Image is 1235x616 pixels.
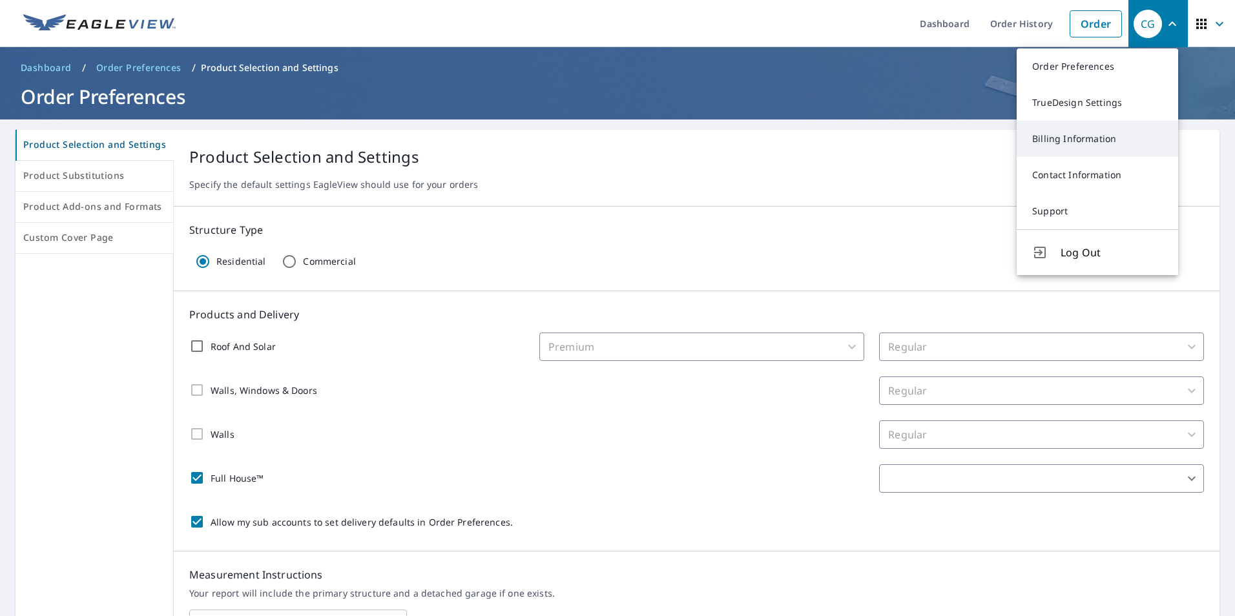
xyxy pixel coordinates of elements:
a: Contact Information [1017,157,1178,193]
div: Regular [879,420,1204,449]
div: Regular [879,333,1204,361]
a: Support [1017,193,1178,229]
p: Roof And Solar [211,340,276,353]
p: Full House™ [211,471,264,485]
p: Your report will include the primary structure and a detached garage if one exists. [189,588,1204,599]
a: Dashboard [16,57,77,78]
p: Residential [216,256,265,267]
p: Measurement Instructions [189,567,1204,582]
a: Billing Information [1017,121,1178,157]
p: Commercial [303,256,355,267]
a: TrueDesign Settings [1017,85,1178,121]
p: Structure Type [189,222,1204,238]
div: Premium [539,333,864,361]
a: Order Preferences [1017,48,1178,85]
span: Order Preferences [96,61,182,74]
button: Log Out [1017,229,1178,275]
p: Product Selection and Settings [201,61,338,74]
a: Order Preferences [91,57,187,78]
img: EV Logo [23,14,176,34]
span: Dashboard [21,61,72,74]
div: tab-list [16,130,174,254]
p: Product Selection and Settings [189,145,1204,169]
li: / [82,60,86,76]
p: Products and Delivery [189,307,1204,322]
span: Product Add-ons and Formats [23,199,165,215]
div: Regular [879,376,1204,405]
span: Product Substitutions [23,168,165,184]
div: ​ [879,464,1204,493]
li: / [192,60,196,76]
h1: Order Preferences [16,83,1219,110]
p: Specify the default settings EagleView should use for your orders [189,179,1204,190]
nav: breadcrumb [16,57,1219,78]
p: Walls, Windows & Doors [211,384,317,397]
a: Order [1070,10,1122,37]
span: Product Selection and Settings [23,137,166,153]
div: CG [1134,10,1162,38]
p: Allow my sub accounts to set delivery defaults in Order Preferences. [211,515,513,529]
span: Log Out [1061,245,1163,260]
p: Walls [211,427,234,441]
span: Custom Cover Page [23,230,165,246]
